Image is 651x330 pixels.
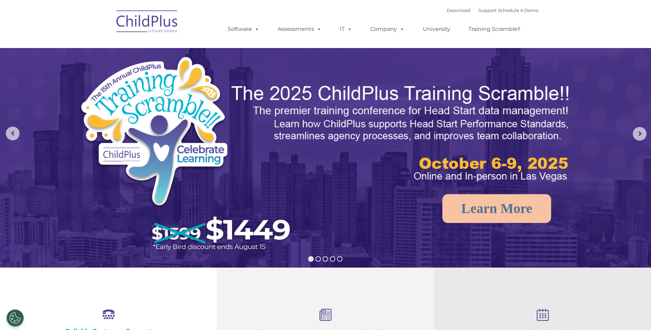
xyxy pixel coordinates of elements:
[7,309,24,327] button: Cookies Settings
[363,22,411,36] a: Company
[416,22,457,36] a: University
[462,22,527,36] a: Training Scramble!!
[333,22,359,36] a: IT
[442,194,551,223] a: Learn More
[271,22,328,36] a: Assessments
[113,5,182,40] img: ChildPlus by Procare Solutions
[498,8,538,13] a: Schedule A Demo
[447,8,470,13] a: Download
[447,8,538,13] font: |
[478,8,497,13] a: Support
[221,22,266,36] a: Software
